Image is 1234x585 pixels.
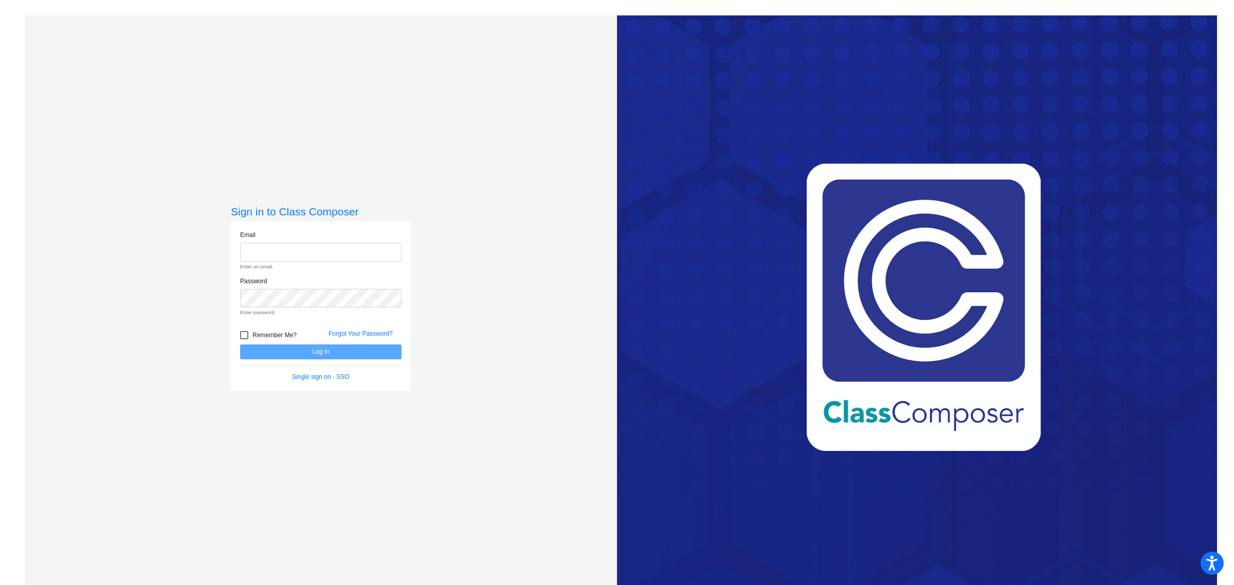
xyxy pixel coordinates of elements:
[292,373,349,380] a: Single sign on - SSO
[240,309,402,316] small: Enter password.
[240,344,402,359] button: Log In
[240,277,267,286] label: Password
[231,205,411,218] h3: Sign in to Class Composer
[240,230,256,240] label: Email
[240,263,402,270] small: Enter an email.
[252,329,297,341] span: Remember Me?
[329,330,393,337] a: Forgot Your Password?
